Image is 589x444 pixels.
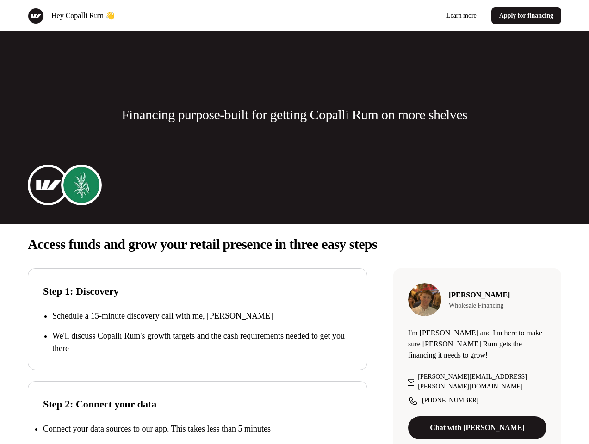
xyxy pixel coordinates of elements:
p: [PHONE_NUMBER] [422,395,479,405]
p: I'm [PERSON_NAME] and I'm here to make sure [PERSON_NAME] Rum gets the financing it needs to grow! [408,327,546,361]
p: Schedule a 15-minute discovery call with me, [PERSON_NAME] [52,310,352,322]
p: Wholesale Financing [449,301,510,310]
p: Step 1: Discovery [43,284,352,299]
p: [PERSON_NAME][EMAIL_ADDRESS][PERSON_NAME][DOMAIN_NAME] [418,372,546,391]
p: Step 2: Connect your data [43,396,352,412]
p: [PERSON_NAME] [449,290,510,301]
a: Learn more [439,7,484,24]
p: We'll discuss Copalli Rum's growth targets and the cash requirements needed to get you there [52,330,352,355]
p: Financing purpose-built for getting Copalli Rum on more shelves [122,105,467,124]
a: Apply for financing [491,7,561,24]
p: Connect your data sources to our app. This takes less than 5 minutes [43,424,271,433]
a: Chat with [PERSON_NAME] [408,416,546,439]
p: Hey Copalli Rum 👋 [51,10,115,21]
p: Access funds and grow your retail presence in three easy steps [28,235,561,253]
